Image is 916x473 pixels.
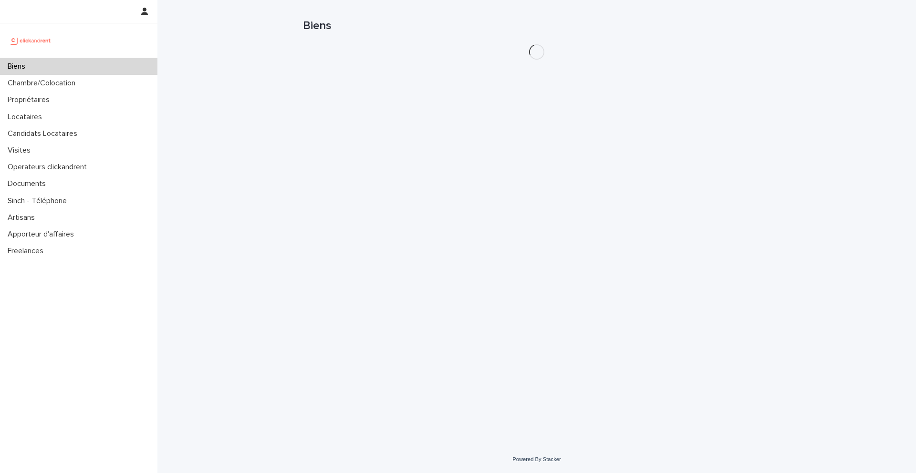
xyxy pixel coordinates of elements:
[4,95,57,104] p: Propriétaires
[4,179,53,188] p: Documents
[4,79,83,88] p: Chambre/Colocation
[4,247,51,256] p: Freelances
[303,19,770,33] h1: Biens
[4,163,94,172] p: Operateurs clickandrent
[4,62,33,71] p: Biens
[4,213,42,222] p: Artisans
[4,146,38,155] p: Visites
[4,230,82,239] p: Apporteur d'affaires
[4,113,50,122] p: Locataires
[512,456,561,462] a: Powered By Stacker
[4,196,74,206] p: Sinch - Téléphone
[4,129,85,138] p: Candidats Locataires
[8,31,54,50] img: UCB0brd3T0yccxBKYDjQ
